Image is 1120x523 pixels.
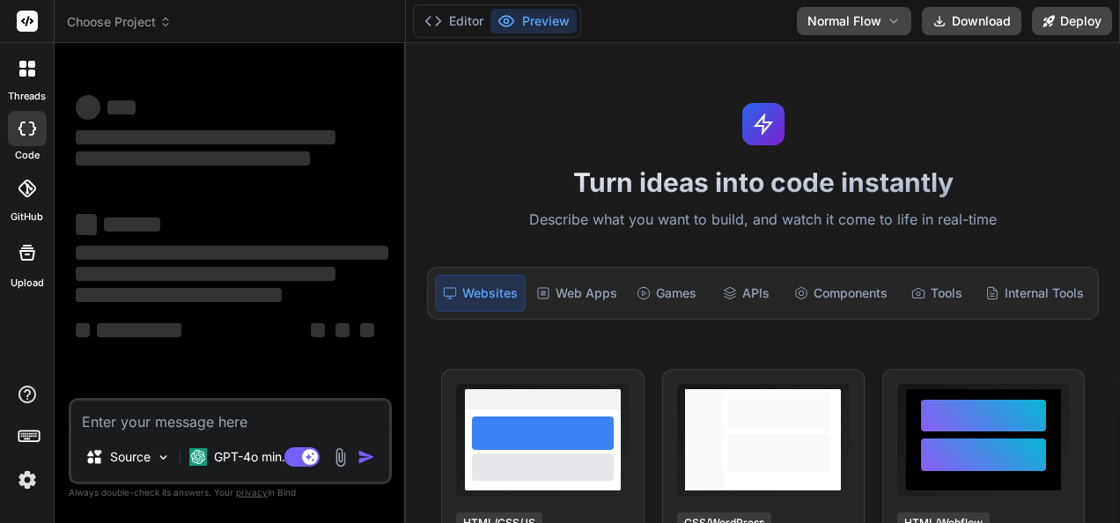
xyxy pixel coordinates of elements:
[416,209,1109,232] p: Describe what you want to build, and watch it come to life in real-time
[330,447,350,468] img: attachment
[708,275,785,312] div: APIs
[236,487,268,497] span: privacy
[67,13,172,31] span: Choose Project
[12,465,42,495] img: settings
[435,275,526,312] div: Websites
[8,89,46,104] label: threads
[807,12,881,30] span: Normal Flow
[97,323,181,337] span: ‌
[76,130,335,144] span: ‌
[15,148,40,163] label: code
[76,246,388,260] span: ‌
[978,275,1091,312] div: Internal Tools
[787,275,895,312] div: Components
[76,267,335,281] span: ‌
[311,323,325,337] span: ‌
[360,323,374,337] span: ‌
[214,448,289,466] p: GPT-4o min..
[898,275,975,312] div: Tools
[76,151,310,166] span: ‌
[104,217,160,232] span: ‌
[417,9,490,33] button: Editor
[11,210,43,225] label: GitHub
[110,448,151,466] p: Source
[490,9,577,33] button: Preview
[416,166,1109,198] h1: Turn ideas into code instantly
[107,100,136,114] span: ‌
[189,448,207,466] img: GPT-4o mini
[76,288,282,302] span: ‌
[1032,7,1112,35] button: Deploy
[156,450,171,465] img: Pick Models
[76,95,100,120] span: ‌
[69,484,392,501] p: Always double-check its answers. Your in Bind
[335,323,350,337] span: ‌
[529,275,624,312] div: Web Apps
[628,275,704,312] div: Games
[797,7,911,35] button: Normal Flow
[922,7,1021,35] button: Download
[357,448,375,466] img: icon
[76,323,90,337] span: ‌
[76,214,97,235] span: ‌
[11,276,44,291] label: Upload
